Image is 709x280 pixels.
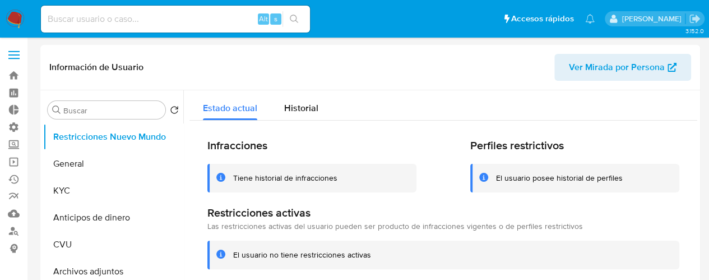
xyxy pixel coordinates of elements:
span: Ver Mirada por Persona [569,54,665,81]
button: search-icon [282,11,305,27]
button: Restricciones Nuevo Mundo [43,123,183,150]
span: Alt [259,13,268,24]
a: Salir [689,13,701,25]
button: CVU [43,231,183,258]
input: Buscar usuario o caso... [41,12,310,26]
button: Buscar [52,105,61,114]
button: Anticipos de dinero [43,204,183,231]
span: Accesos rápidos [511,13,574,25]
button: Ver Mirada por Persona [554,54,691,81]
button: KYC [43,177,183,204]
button: General [43,150,183,177]
input: Buscar [63,105,161,116]
a: Notificaciones [585,14,595,24]
button: Volver al orden por defecto [170,105,179,118]
span: s [274,13,277,24]
h1: Información de Usuario [49,62,143,73]
p: zoe.breuer@mercadolibre.com [622,13,685,24]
